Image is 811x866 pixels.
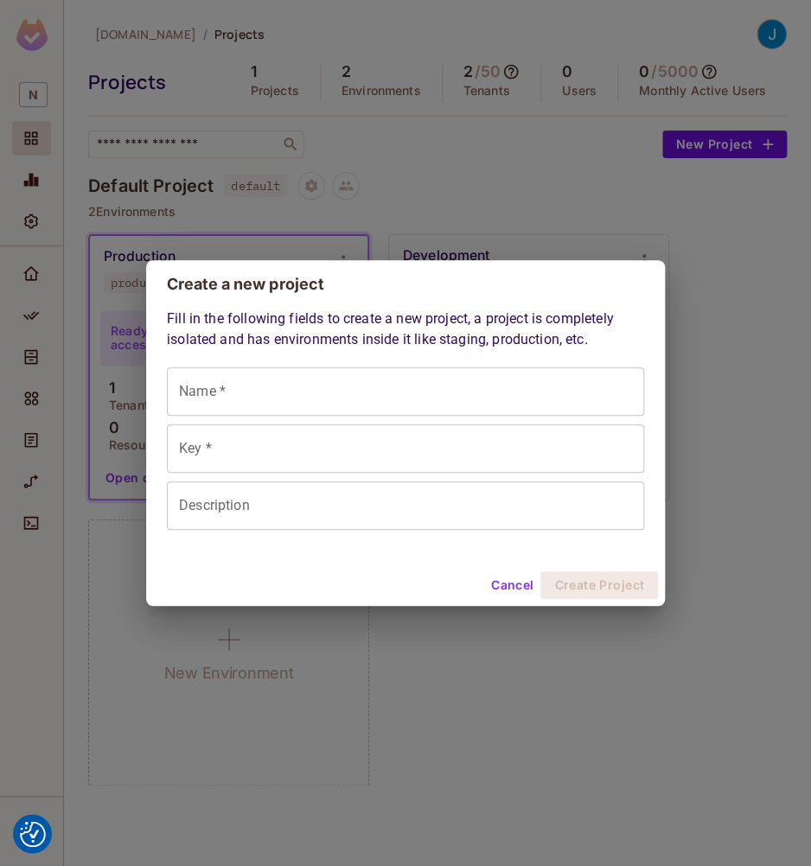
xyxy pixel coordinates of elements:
button: Consent Preferences [20,821,46,847]
img: Revisit consent button [20,821,46,847]
button: Create Project [540,571,658,599]
h2: Create a new project [146,260,665,309]
div: Fill in the following fields to create a new project, a project is completely isolated and has en... [167,309,644,530]
button: Cancel [484,571,540,599]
